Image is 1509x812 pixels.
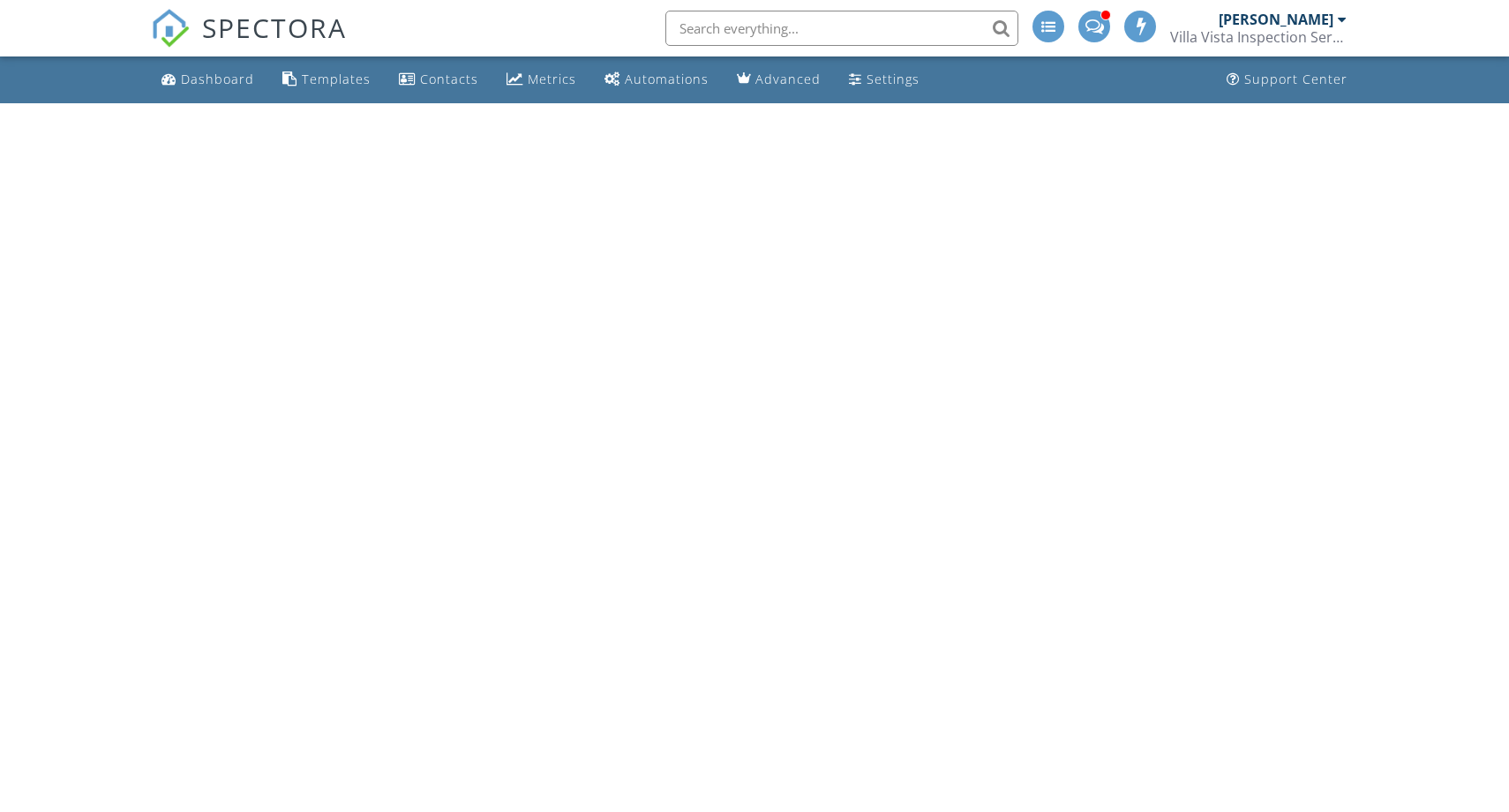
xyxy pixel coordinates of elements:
a: Templates [275,64,378,96]
div: Advanced [755,71,821,87]
span: SPECTORA [202,9,347,46]
a: Advanced [730,64,828,96]
div: Automations [625,71,709,87]
div: Villa Vista Inspection Services [1170,28,1347,46]
img: The Best Home Inspection Software - Spectora [151,9,190,48]
input: Search everything... [665,11,1018,46]
div: Support Center [1244,71,1348,87]
div: Dashboard [181,71,254,87]
a: Metrics [499,64,583,96]
div: Contacts [420,71,478,87]
a: SPECTORA [151,24,347,61]
div: Templates [302,71,371,87]
a: Contacts [392,64,485,96]
a: Dashboard [154,64,261,96]
div: Metrics [528,71,576,87]
div: Settings [867,71,920,87]
a: Settings [842,64,927,96]
a: Automations (Advanced) [597,64,716,96]
div: [PERSON_NAME] [1219,11,1333,28]
a: Support Center [1220,64,1355,96]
